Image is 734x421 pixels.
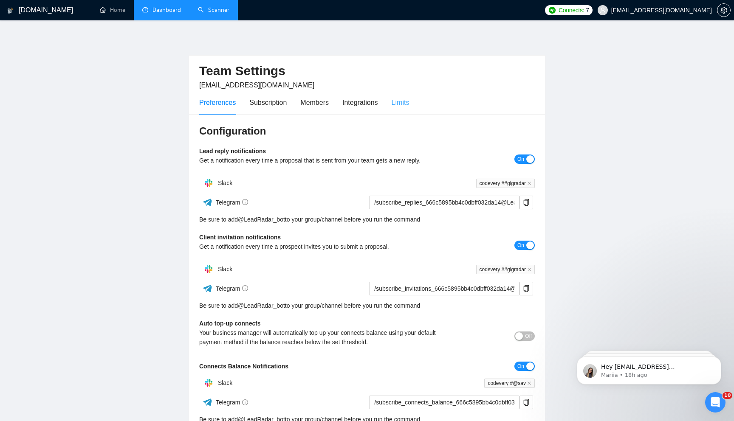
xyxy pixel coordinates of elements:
button: setting [717,3,731,17]
div: Be sure to add to your group/channel before you run the command [199,301,535,310]
span: Slack [218,379,232,386]
a: setting [717,7,731,14]
span: user [600,7,606,13]
img: logo [7,4,13,17]
div: Be sure to add to your group/channel before you run the command [199,215,535,224]
span: copy [520,399,533,406]
button: copy [519,282,533,295]
img: upwork-logo.png [549,7,556,14]
div: Integrations [342,97,378,108]
img: hpQkSZIkSZIkSZIkSZIkSZIkSZIkSZIkSZIkSZIkSZIkSZIkSZIkSZIkSZIkSZIkSZIkSZIkSZIkSZIkSZIkSZIkSZIkSZIkS... [200,261,217,278]
span: [EMAIL_ADDRESS][DOMAIN_NAME] [199,81,314,89]
span: Connects: [559,6,584,15]
div: Subscription [249,97,287,108]
span: Telegram [216,285,248,292]
span: On [517,154,524,164]
span: On [517,362,524,371]
img: ww3wtPAAAAAElFTkSuQmCC [202,283,213,294]
b: Client invitation notifications [199,234,281,241]
span: Slack [218,180,232,186]
h3: Configuration [199,124,535,138]
span: Telegram [216,399,248,406]
b: Auto top-up connects [199,320,261,327]
div: Preferences [199,97,236,108]
iframe: Intercom live chat [705,392,726,413]
b: Connects Balance Notifications [199,363,288,370]
div: Get a notification every time a proposal that is sent from your team gets a new reply. [199,156,451,165]
div: Your business manager will automatically top up your connects balance using your default payment ... [199,328,451,347]
img: hpQkSZIkSZIkSZIkSZIkSZIkSZIkSZIkSZIkSZIkSZIkSZIkSZIkSZIkSZIkSZIkSZIkSZIkSZIkSZIkSZIkSZIkSZIkSZIkS... [200,174,217,191]
span: copy [520,285,533,292]
span: Off [525,331,532,341]
b: Lead reply notifications [199,148,266,154]
span: Slack [218,266,232,272]
a: homeHome [100,6,125,14]
div: Members [300,97,329,108]
span: info-circle [242,199,248,205]
span: Telegram [216,199,248,206]
span: codevery #@sav [484,379,535,388]
span: 7 [586,6,589,15]
a: searchScanner [198,6,229,14]
span: info-circle [242,285,248,291]
span: codevery ##gigradar [476,179,535,188]
span: close [527,267,531,272]
div: Get a notification every time a prospect invites you to submit a proposal. [199,242,451,251]
a: @LeadRadar_bot [238,215,285,224]
img: ww3wtPAAAAAElFTkSuQmCC [202,397,213,407]
button: copy [519,396,533,409]
a: @LeadRadar_bot [238,301,285,310]
span: info-circle [242,399,248,405]
span: setting [717,7,730,14]
span: codevery ##gigradar [476,265,535,274]
span: close [527,381,531,385]
img: ww3wtPAAAAAElFTkSuQmCC [202,197,213,208]
h2: Team Settings [199,62,535,80]
button: copy [519,196,533,209]
iframe: Intercom notifications message [564,339,734,398]
div: Limits [392,97,409,108]
span: copy [520,199,533,206]
img: hpQkSZIkSZIkSZIkSZIkSZIkSZIkSZIkSZIkSZIkSZIkSZIkSZIkSZIkSZIkSZIkSZIkSZIkSZIkSZIkSZIkSZIkSZIkSZIkS... [200,374,217,391]
span: close [527,181,531,185]
span: 10 [723,392,732,399]
span: On [517,241,524,250]
a: dashboardDashboard [142,6,181,14]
